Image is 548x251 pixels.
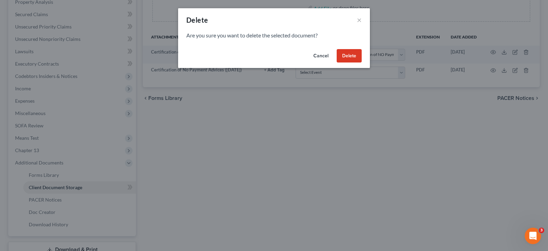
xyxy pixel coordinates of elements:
[539,228,544,233] span: 3
[525,228,541,244] iframe: Intercom live chat
[308,49,334,63] button: Cancel
[337,49,362,63] button: Delete
[186,32,362,39] p: Are you sure you want to delete the selected document?
[357,16,362,24] button: ×
[186,15,208,25] div: Delete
